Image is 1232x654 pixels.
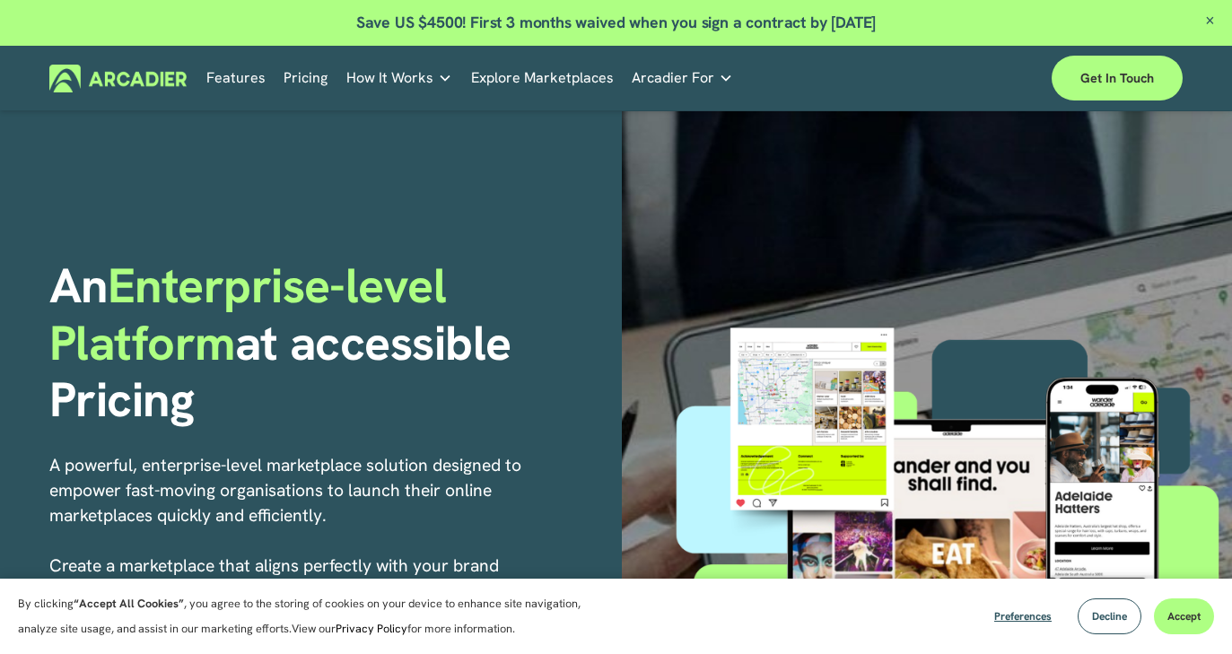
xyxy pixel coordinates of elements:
span: Enterprise-level Platform [49,254,459,374]
button: Preferences [981,598,1065,634]
p: By clicking , you agree to the storing of cookies on your device to enhance site navigation, anal... [18,591,601,641]
button: Decline [1078,598,1141,634]
a: Pricing [284,65,328,92]
span: Arcadier For [632,65,714,91]
span: How It Works [346,65,433,91]
img: Arcadier [49,65,187,92]
a: Privacy Policy [336,621,407,636]
a: folder dropdown [632,65,733,92]
span: Accept [1167,609,1201,623]
button: Accept [1154,598,1214,634]
a: Explore Marketplaces [471,65,614,92]
a: Features [206,65,266,92]
span: Decline [1092,609,1127,623]
h1: An at accessible Pricing [49,257,610,429]
a: Get in touch [1052,56,1183,100]
a: folder dropdown [346,65,452,92]
span: Preferences [994,609,1052,623]
strong: “Accept All Cookies” [74,596,184,611]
